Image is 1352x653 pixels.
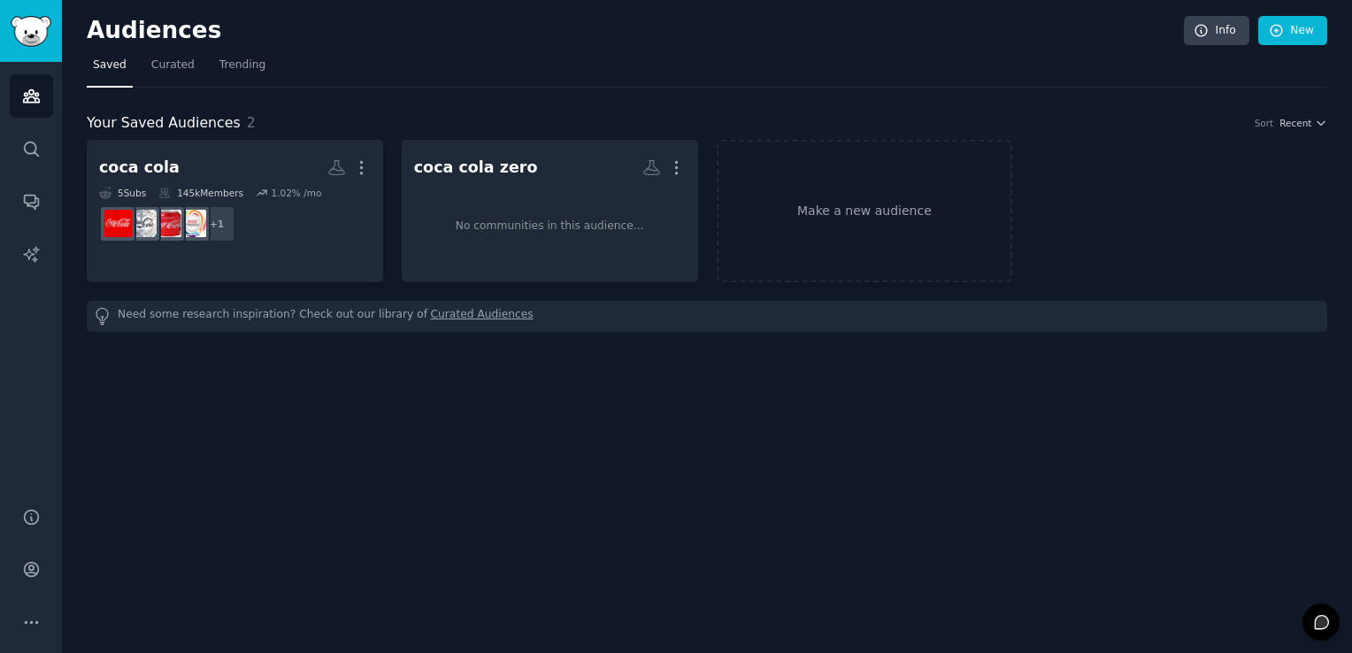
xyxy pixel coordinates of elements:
[93,58,127,73] span: Saved
[129,210,157,237] img: CocaColaCollectors
[158,187,243,199] div: 145k Members
[1279,117,1311,129] span: Recent
[271,187,321,199] div: 1.02 % /mo
[414,157,538,179] div: coca cola zero
[179,210,206,237] img: CocaColaFreestyle
[247,114,256,131] span: 2
[87,301,1327,332] div: Need some research inspiration? Check out our library of
[1258,16,1327,46] a: New
[99,187,146,199] div: 5 Sub s
[717,140,1013,282] a: Make a new audience
[151,58,195,73] span: Curated
[87,112,241,134] span: Your Saved Audiences
[213,51,272,88] a: Trending
[402,140,698,282] a: coca cola zeroNo communities in this audience...
[145,51,201,88] a: Curated
[104,210,132,237] img: cocacola
[219,58,265,73] span: Trending
[1184,16,1249,46] a: Info
[87,140,383,282] a: coca cola5Subs145kMembers1.02% /mo+1CocaColaFreestyleCocaColaMemesCocaColaCollectorscocacola
[87,51,133,88] a: Saved
[431,307,534,326] a: Curated Audiences
[87,17,1184,45] h2: Audiences
[456,219,644,234] div: No communities in this audience...
[11,16,51,47] img: GummySearch logo
[154,210,181,237] img: CocaColaMemes
[1279,117,1327,129] button: Recent
[1255,117,1274,129] div: Sort
[198,205,235,242] div: + 1
[99,157,180,179] div: coca cola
